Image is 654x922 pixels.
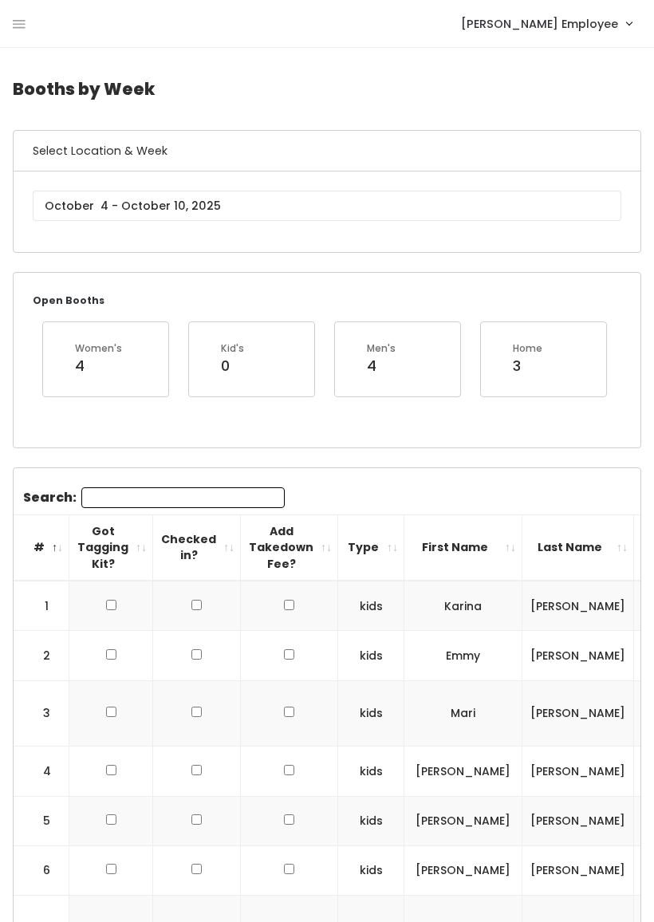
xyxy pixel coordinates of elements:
[404,747,522,796] td: [PERSON_NAME]
[14,631,69,680] td: 2
[221,341,244,356] div: Kid's
[522,631,634,680] td: [PERSON_NAME]
[14,796,69,845] td: 5
[14,680,69,747] td: 3
[522,514,634,581] th: Last Name: activate to sort column ascending
[23,487,285,508] label: Search:
[14,581,69,631] td: 1
[33,294,104,307] small: Open Booths
[445,6,648,41] a: [PERSON_NAME] Employee
[241,514,338,581] th: Add Takedown Fee?: activate to sort column ascending
[404,796,522,845] td: [PERSON_NAME]
[75,356,122,376] div: 4
[404,514,522,581] th: First Name: activate to sort column ascending
[338,747,404,796] td: kids
[404,631,522,680] td: Emmy
[81,487,285,508] input: Search:
[367,341,396,356] div: Men's
[522,680,634,747] td: [PERSON_NAME]
[404,845,522,895] td: [PERSON_NAME]
[522,747,634,796] td: [PERSON_NAME]
[522,845,634,895] td: [PERSON_NAME]
[338,680,404,747] td: kids
[367,356,396,376] div: 4
[14,747,69,796] td: 4
[338,796,404,845] td: kids
[153,514,241,581] th: Checked in?: activate to sort column ascending
[522,581,634,631] td: [PERSON_NAME]
[14,514,69,581] th: #: activate to sort column descending
[522,796,634,845] td: [PERSON_NAME]
[14,845,69,895] td: 6
[221,356,244,376] div: 0
[69,514,153,581] th: Got Tagging Kit?: activate to sort column ascending
[513,356,542,376] div: 3
[14,131,640,171] h6: Select Location & Week
[404,680,522,747] td: Mari
[513,341,542,356] div: Home
[75,341,122,356] div: Women's
[338,581,404,631] td: kids
[338,631,404,680] td: kids
[461,15,618,33] span: [PERSON_NAME] Employee
[404,581,522,631] td: Karina
[338,514,404,581] th: Type: activate to sort column ascending
[33,191,621,221] input: October 4 - October 10, 2025
[338,845,404,895] td: kids
[13,67,641,111] h4: Booths by Week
